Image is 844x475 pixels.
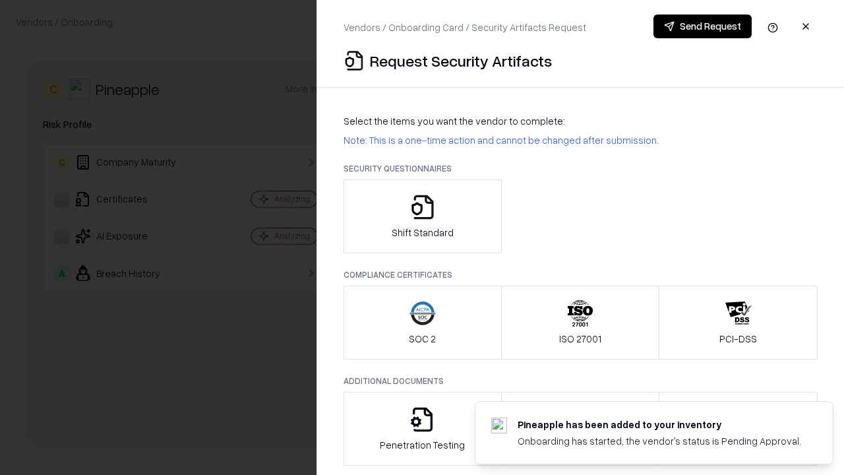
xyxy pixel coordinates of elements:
[653,15,752,38] button: Send Request
[409,332,436,346] p: SOC 2
[344,114,818,128] p: Select the items you want the vendor to complete:
[501,286,660,360] button: ISO 27001
[719,332,757,346] p: PCI-DSS
[344,179,502,253] button: Shift Standard
[491,418,507,433] img: pineappleenergy.com
[344,133,818,147] p: Note: This is a one-time action and cannot be changed after submission.
[559,332,601,346] p: ISO 27001
[344,286,502,360] button: SOC 2
[344,392,502,466] button: Penetration Testing
[370,50,552,71] p: Request Security Artifacts
[380,438,465,452] p: Penetration Testing
[344,269,818,280] p: Compliance Certificates
[501,392,660,466] button: Privacy Policy
[344,163,818,174] p: Security Questionnaires
[518,418,801,431] div: Pineapple has been added to your inventory
[659,286,818,360] button: PCI-DSS
[518,434,801,448] div: Onboarding has started, the vendor's status is Pending Approval.
[392,226,454,239] p: Shift Standard
[659,392,818,466] button: Data Processing Agreement
[344,375,818,387] p: Additional Documents
[344,20,586,34] p: Vendors / Onboarding Card / Security Artifacts Request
